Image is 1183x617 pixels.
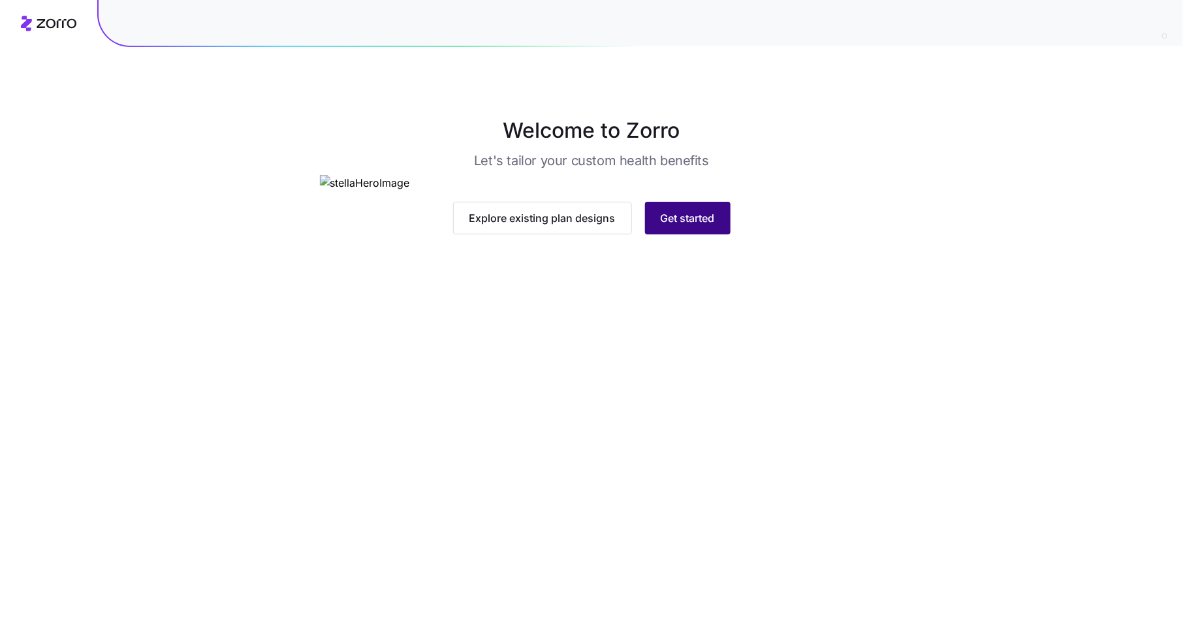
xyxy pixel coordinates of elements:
[645,202,731,234] button: Get started
[320,175,864,191] img: stellaHeroImage
[453,202,632,234] button: Explore existing plan designs
[469,210,616,226] span: Explore existing plan designs
[474,151,709,170] h3: Let's tailor your custom health benefits
[661,210,715,226] span: Get started
[268,115,915,146] h1: Welcome to Zorro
